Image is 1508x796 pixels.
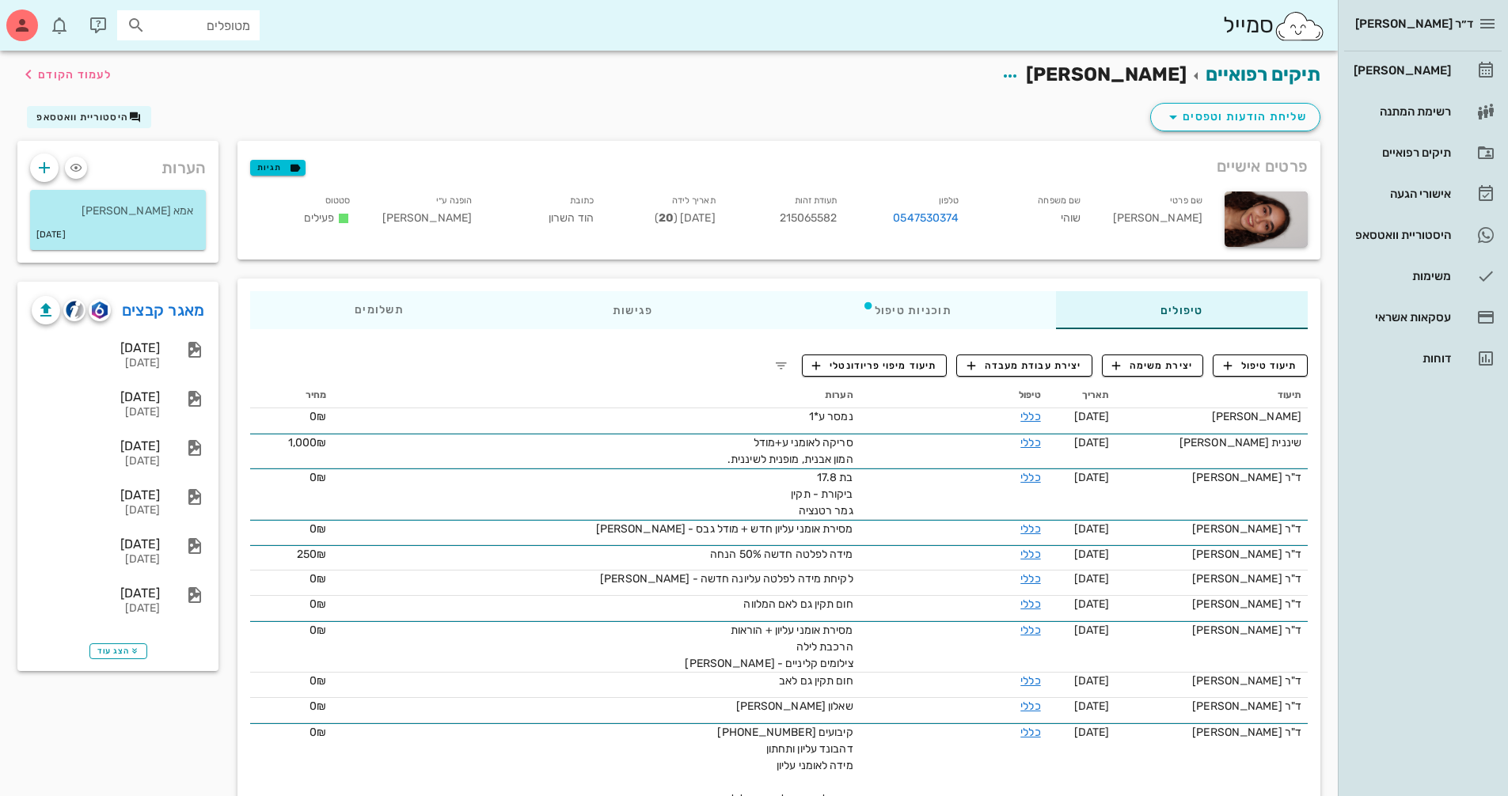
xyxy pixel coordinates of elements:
span: 0₪ [310,699,326,713]
div: תוכניות טיפול [758,291,1056,329]
span: פעילים [304,211,335,225]
div: ד"ר [PERSON_NAME] [1122,622,1301,639]
a: כללי [1020,548,1040,561]
div: ד"ר [PERSON_NAME] [1122,673,1301,689]
a: כללי [1020,436,1040,449]
div: [DATE] [32,487,160,502]
span: 215065582 [780,211,838,225]
a: אישורי הגעה [1344,175,1502,213]
div: [DATE] [32,357,160,370]
div: היסטוריית וואטסאפ [1350,229,1451,241]
div: עסקאות אשראי [1350,311,1451,324]
span: הוד השרון [549,211,594,225]
span: לקיחת מידה לפלטה עליונה חדשה - [PERSON_NAME] [600,572,853,586]
div: ד"ר [PERSON_NAME] [1122,521,1301,537]
span: מסירת אומני עליון + הוראות הרכבת לילה צילומים קליניים - [PERSON_NAME] [685,624,853,670]
span: 1,000₪ [288,436,327,449]
th: תיעוד [1115,383,1308,408]
span: יצירת משימה [1112,358,1193,373]
span: תשלומים [355,305,404,316]
span: [DATE] [1074,624,1110,637]
span: נמסר ע*1 [809,410,853,423]
div: טיפולים [1056,291,1308,329]
div: [DATE] [32,553,160,567]
img: romexis logo [92,301,107,319]
th: תאריך [1047,383,1116,408]
p: אמא [PERSON_NAME] [43,203,193,220]
div: [DATE] [32,536,160,552]
strong: 20 [659,211,674,225]
div: פגישות [508,291,758,329]
a: תיקים רפואיים [1206,63,1320,85]
small: תעודת זהות [795,195,838,206]
div: ד"ר [PERSON_NAME] [1122,596,1301,612]
span: 0₪ [310,674,326,688]
span: 0₪ [310,410,326,423]
span: [DATE] [1074,548,1110,561]
div: [PERSON_NAME] [1093,188,1215,237]
button: תיעוד טיפול [1213,354,1308,377]
span: יצירת עבודת מעבדה [967,358,1081,373]
div: [DATE] [32,438,160,453]
a: [PERSON_NAME] [1344,51,1502,89]
span: מידה לפלטה חדשה 50% הנחה [710,548,853,561]
button: הצג עוד [89,643,147,659]
div: ד"ר [PERSON_NAME] [1122,546,1301,563]
span: [PERSON_NAME] [1026,63,1187,85]
a: כללי [1020,572,1040,586]
span: הצג עוד [97,646,139,656]
span: פרטים אישיים [1217,154,1308,179]
span: תג [47,13,56,22]
span: תיעוד מיפוי פריודונטלי [812,358,936,373]
span: ד״ר [PERSON_NAME] [1355,17,1473,31]
span: [DATE] [1074,674,1110,688]
span: 0₪ [310,624,326,637]
span: מסירת אומני עליון חדש + מודל גבס - [PERSON_NAME] [596,522,853,536]
span: 0₪ [310,572,326,586]
button: לעמוד הקודם [19,60,112,89]
span: 0₪ [310,597,326,611]
span: היסטוריית וואטסאפ [36,112,128,123]
span: [DATE] [1074,436,1110,449]
th: טיפול [860,383,1047,408]
span: סריקה לאומני ע+מודל המון אבנית, מופנית לשיננית. [727,436,853,466]
button: שליחת הודעות וטפסים [1150,103,1320,131]
div: [PERSON_NAME] [1122,408,1301,425]
a: כללי [1020,410,1040,423]
a: כללי [1020,471,1040,484]
div: [DATE] [32,389,160,404]
button: היסטוריית וואטסאפ [27,106,151,128]
small: [DATE] [36,226,66,244]
a: כללי [1020,726,1040,739]
div: [PERSON_NAME] [363,188,484,237]
small: שם פרטי [1170,195,1202,206]
div: הערות [17,141,218,187]
span: שאלון [PERSON_NAME] [736,699,853,713]
div: [DATE] [32,602,160,616]
small: הופנה ע״י [436,195,472,206]
small: שם משפחה [1038,195,1081,206]
small: כתובת [570,195,594,206]
a: כללי [1020,699,1040,713]
a: היסטוריית וואטסאפ [1344,216,1502,254]
th: מחיר [250,383,332,408]
div: משימות [1350,270,1451,282]
a: משימות [1344,257,1502,295]
span: [DATE] [1074,572,1110,586]
div: [DATE] [32,340,160,355]
a: עסקאות אשראי [1344,298,1502,336]
small: סטטוס [325,195,351,206]
span: 0₪ [310,471,326,484]
div: ד"ר [PERSON_NAME] [1122,469,1301,486]
span: בת 17.8 ביקורת - תקין גמר רטנציה [791,471,853,517]
span: 0₪ [310,522,326,536]
div: דוחות [1350,352,1451,365]
div: [DATE] [32,406,160,419]
button: cliniview logo [63,299,85,321]
a: כללי [1020,674,1040,688]
div: [DATE] [32,455,160,468]
div: רשימת המתנה [1350,105,1451,118]
span: לעמוד הקודם [38,68,112,81]
span: [DATE] [1074,726,1110,739]
div: ד"ר [PERSON_NAME] [1122,570,1301,587]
